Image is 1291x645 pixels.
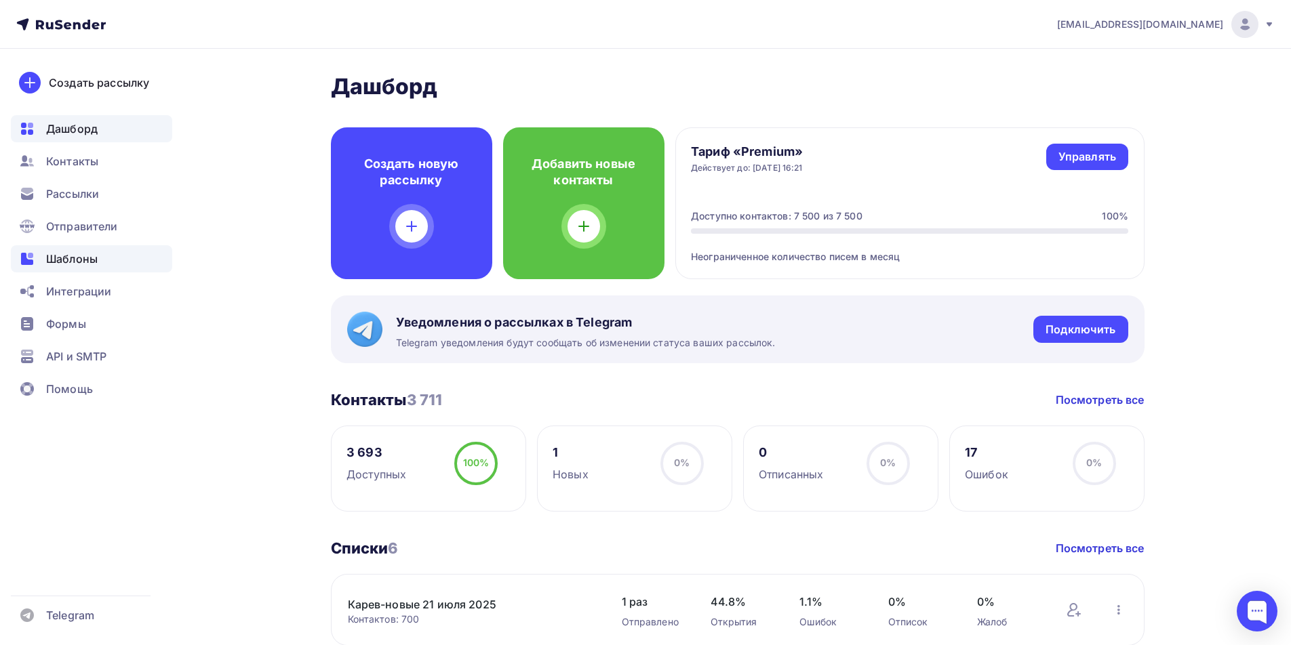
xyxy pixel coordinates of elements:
[799,615,861,629] div: Ошибок
[46,251,98,267] span: Шаблоны
[331,539,399,558] h3: Списки
[759,466,823,482] div: Отписанных
[1046,322,1115,337] div: Подключить
[965,466,1008,482] div: Ошибок
[407,391,443,409] span: 3 711
[553,444,589,461] div: 1
[348,596,578,612] a: Карев-новые 21 июля 2025
[388,539,398,557] span: 6
[977,594,1039,610] span: 0%
[11,148,172,175] a: Контакты
[691,163,803,173] div: Действует до: [DATE] 16:21
[691,209,862,223] div: Доступно контактов: 7 500 из 7 500
[977,615,1039,629] div: Жалоб
[880,457,896,468] span: 0%
[46,316,86,332] span: Формы
[46,186,99,202] span: Рассылки
[346,444,406,461] div: 3 693
[1102,209,1128,223] div: 100%
[711,594,772,610] span: 44.8%
[1086,457,1102,468] span: 0%
[46,348,106,365] span: API и SMTP
[348,612,595,626] div: Контактов: 700
[1056,392,1145,408] a: Посмотреть все
[622,594,683,610] span: 1 раз
[49,75,149,91] div: Создать рассылку
[396,336,776,350] span: Telegram уведомления будут сообщать об изменении статуса ваших рассылок.
[11,310,172,337] a: Формы
[1057,18,1223,31] span: [EMAIL_ADDRESS][DOMAIN_NAME]
[525,156,643,188] h4: Добавить новые контакты
[346,466,406,482] div: Доступных
[11,115,172,142] a: Дашборд
[691,144,803,160] h4: Тариф «Premium»
[11,180,172,207] a: Рассылки
[46,153,98,169] span: Контакты
[759,444,823,461] div: 0
[799,594,861,610] span: 1.1%
[46,121,98,137] span: Дашборд
[965,444,1008,461] div: 17
[46,607,94,623] span: Telegram
[353,156,471,188] h4: Создать новую рассылку
[888,594,950,610] span: 0%
[331,73,1145,100] h2: Дашборд
[331,390,443,409] h3: Контакты
[674,457,690,468] span: 0%
[711,615,772,629] div: Открытия
[11,213,172,240] a: Отправители
[463,457,490,468] span: 100%
[553,466,589,482] div: Новых
[46,283,111,299] span: Интеграции
[396,314,776,331] span: Уведомления о рассылках в Telegram
[11,245,172,272] a: Шаблоны
[622,615,683,629] div: Отправлено
[1056,540,1145,556] a: Посмотреть все
[46,381,93,397] span: Помощь
[691,234,1128,264] div: Неограниченное количество писем в месяц
[1058,149,1116,165] div: Управлять
[1057,11,1275,38] a: [EMAIL_ADDRESS][DOMAIN_NAME]
[888,615,950,629] div: Отписок
[46,218,118,234] span: Отправители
